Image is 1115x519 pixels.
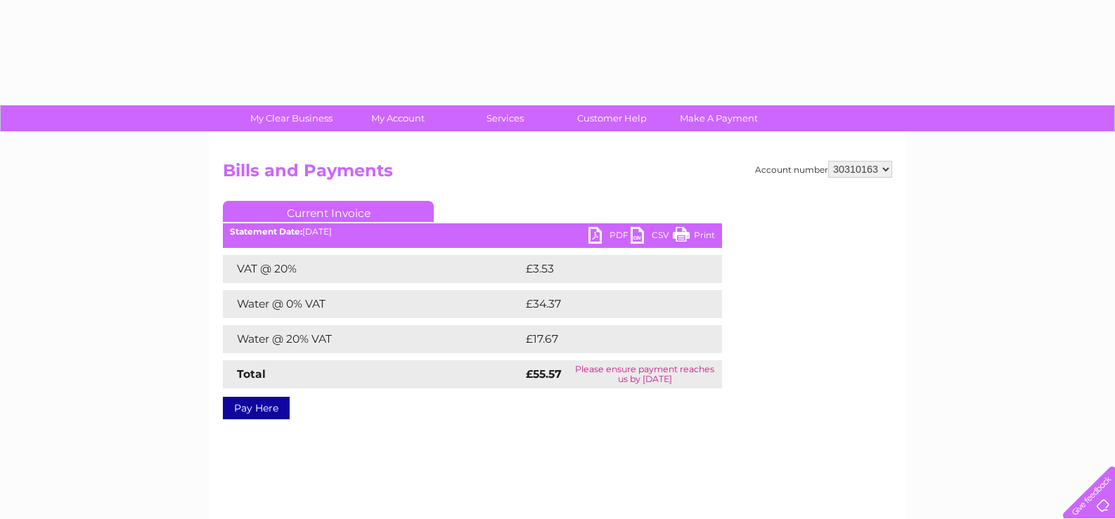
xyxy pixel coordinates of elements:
td: Please ensure payment reaches us by [DATE] [567,360,722,388]
td: £3.53 [522,255,689,283]
a: Customer Help [554,105,670,131]
a: Services [447,105,563,131]
a: Make A Payment [661,105,777,131]
td: Water @ 0% VAT [223,290,522,318]
a: PDF [588,227,631,247]
div: [DATE] [223,227,722,237]
strong: Total [237,367,266,381]
strong: £55.57 [526,367,562,381]
h2: Bills and Payments [223,161,892,188]
td: £34.37 [522,290,693,318]
a: My Account [340,105,456,131]
a: Pay Here [223,397,290,419]
a: CSV [631,227,673,247]
b: Statement Date: [230,226,302,237]
td: VAT @ 20% [223,255,522,283]
a: Current Invoice [223,201,434,222]
a: My Clear Business [233,105,349,131]
td: £17.67 [522,325,692,353]
td: Water @ 20% VAT [223,325,522,353]
div: Account number [755,161,892,178]
a: Print [673,227,715,247]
